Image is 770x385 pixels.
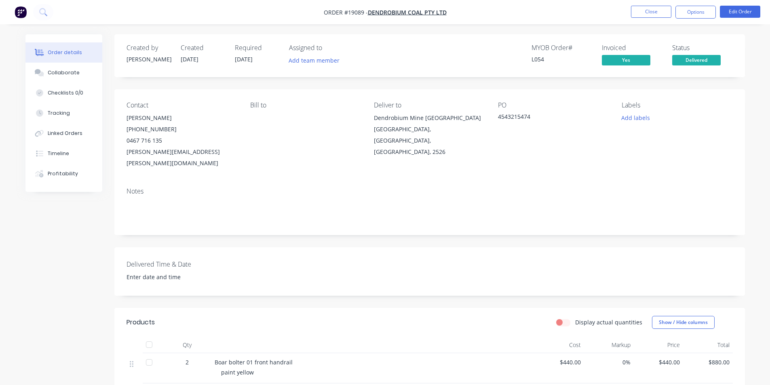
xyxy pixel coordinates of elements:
[235,44,279,52] div: Required
[163,337,211,353] div: Qty
[602,55,650,65] span: Yes
[602,44,662,52] div: Invoiced
[538,358,581,366] span: $440.00
[622,101,732,109] div: Labels
[127,135,237,146] div: 0467 716 135
[686,358,730,366] span: $880.00
[25,83,102,103] button: Checklists 0/0
[672,55,721,65] span: Delivered
[368,8,447,16] a: Dendrobium Coal Pty Ltd
[289,44,370,52] div: Assigned to
[587,358,631,366] span: 0%
[215,358,293,366] span: Boar bolter 01 front handrail
[221,368,254,376] span: paint yellow
[374,112,485,158] div: Dendrobium Mine [GEOGRAPHIC_DATA][GEOGRAPHIC_DATA], [GEOGRAPHIC_DATA], [GEOGRAPHIC_DATA], 2526
[575,318,642,326] label: Display actual quantities
[127,318,155,327] div: Products
[672,44,733,52] div: Status
[675,6,716,19] button: Options
[127,146,237,169] div: [PERSON_NAME][EMAIL_ADDRESS][PERSON_NAME][DOMAIN_NAME]
[127,101,237,109] div: Contact
[48,130,82,137] div: Linked Orders
[498,101,609,109] div: PO
[652,316,715,329] button: Show / Hide columns
[535,337,584,353] div: Cost
[631,6,671,18] button: Close
[250,101,361,109] div: Bill to
[127,187,733,195] div: Notes
[48,170,78,177] div: Profitability
[48,109,70,117] div: Tracking
[48,150,69,157] div: Timeline
[498,112,599,124] div: 4543215474
[25,164,102,184] button: Profitability
[720,6,760,18] button: Edit Order
[324,8,368,16] span: Order #19089 -
[181,55,198,63] span: [DATE]
[25,103,102,123] button: Tracking
[127,112,237,124] div: [PERSON_NAME]
[532,55,592,63] div: L054
[683,337,733,353] div: Total
[25,63,102,83] button: Collaborate
[284,55,344,66] button: Add team member
[25,123,102,143] button: Linked Orders
[121,271,222,283] input: Enter date and time
[374,112,485,124] div: Dendrobium Mine [GEOGRAPHIC_DATA]
[289,55,344,66] button: Add team member
[48,89,83,97] div: Checklists 0/0
[634,337,684,353] div: Price
[127,55,171,63] div: [PERSON_NAME]
[235,55,253,63] span: [DATE]
[127,259,228,269] label: Delivered Time & Date
[374,101,485,109] div: Deliver to
[617,112,654,123] button: Add labels
[15,6,27,18] img: Factory
[181,44,225,52] div: Created
[584,337,634,353] div: Markup
[637,358,680,366] span: $440.00
[48,69,80,76] div: Collaborate
[532,44,592,52] div: MYOB Order #
[48,49,82,56] div: Order details
[127,112,237,169] div: [PERSON_NAME][PHONE_NUMBER]0467 716 135[PERSON_NAME][EMAIL_ADDRESS][PERSON_NAME][DOMAIN_NAME]
[127,124,237,135] div: [PHONE_NUMBER]
[186,358,189,366] span: 2
[25,143,102,164] button: Timeline
[374,124,485,158] div: [GEOGRAPHIC_DATA], [GEOGRAPHIC_DATA], [GEOGRAPHIC_DATA], 2526
[127,44,171,52] div: Created by
[672,55,721,67] button: Delivered
[25,42,102,63] button: Order details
